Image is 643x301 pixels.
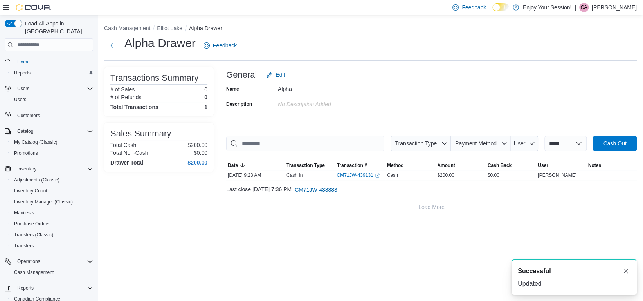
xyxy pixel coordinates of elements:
span: Date [228,162,238,169]
button: Users [8,94,96,105]
span: Customers [14,111,93,120]
div: Chantel Albert [579,3,589,12]
span: Inventory Count [14,188,47,194]
span: Transfers (Classic) [14,232,53,238]
a: Adjustments (Classic) [11,175,63,185]
button: Next [104,38,120,53]
span: Operations [14,257,93,266]
nav: An example of EuiBreadcrumbs [104,24,637,34]
button: Catalog [2,126,96,137]
button: Inventory [14,164,40,174]
label: Name [226,86,239,92]
span: Home [17,59,30,65]
span: Transfers [14,243,34,249]
button: Transfers (Classic) [8,229,96,240]
span: Cash Back [488,162,512,169]
a: Purchase Orders [11,219,53,228]
button: Home [2,56,96,67]
span: Notes [588,162,601,169]
span: Transfers [11,241,93,250]
svg: External link [375,173,380,178]
span: Transaction Type [395,140,437,147]
button: Purchase Orders [8,218,96,229]
h4: $200.00 [187,160,207,166]
span: $200.00 [437,172,454,178]
a: CM71JW-439131External link [337,172,379,178]
span: Successful [518,267,551,276]
span: Adjustments (Classic) [14,177,59,183]
span: Catalog [17,128,33,134]
span: Payment Method [455,140,497,147]
a: Promotions [11,149,41,158]
span: Inventory [17,166,36,172]
span: [PERSON_NAME] [538,172,576,178]
button: Catalog [14,127,36,136]
button: Inventory [2,163,96,174]
a: Transfers (Classic) [11,230,56,239]
span: User [514,140,526,147]
p: [PERSON_NAME] [592,3,637,12]
h6: Total Non-Cash [110,150,148,156]
button: Reports [2,283,96,294]
button: Transaction Type [285,161,335,170]
button: Users [2,83,96,94]
div: Alpha [278,83,383,92]
h4: Drawer Total [110,160,143,166]
div: [DATE] 9:23 AM [226,170,285,180]
button: Dismiss toast [621,267,630,276]
button: Inventory Manager (Classic) [8,196,96,207]
button: User [536,161,586,170]
span: Home [14,56,93,66]
span: Inventory Manager (Classic) [14,199,73,205]
span: Users [14,84,93,93]
h6: # of Sales [110,86,135,92]
span: Customers [17,112,40,119]
span: Reports [11,68,93,78]
a: Cash Management [11,268,57,277]
a: Transfers [11,241,37,250]
a: Inventory Manager (Classic) [11,197,76,207]
p: $200.00 [187,142,207,148]
input: Dark Mode [492,3,509,11]
button: Method [385,161,436,170]
div: No Description added [278,98,383,107]
button: Load More [226,199,637,215]
span: Purchase Orders [14,221,50,227]
span: Transfers (Classic) [11,230,93,239]
button: Adjustments (Classic) [8,174,96,185]
button: Cash Out [593,136,637,151]
h6: Total Cash [110,142,136,148]
span: Users [14,96,26,103]
span: CA [581,3,587,12]
button: Transaction # [335,161,385,170]
span: CM71JW-438883 [295,186,337,194]
span: Users [17,85,29,92]
span: Method [387,162,404,169]
button: Operations [14,257,43,266]
span: Manifests [11,208,93,218]
button: Promotions [8,148,96,159]
span: Load More [418,203,445,211]
button: Users [14,84,32,93]
button: Payment Method [451,136,510,151]
button: Transfers [8,240,96,251]
h3: General [226,70,257,80]
span: My Catalog (Classic) [11,138,93,147]
p: Enjoy Your Session! [523,3,572,12]
span: Promotions [11,149,93,158]
span: Dark Mode [492,11,493,12]
button: CM71JW-438883 [292,182,340,198]
h3: Sales Summary [110,129,171,138]
button: Alpha Drawer [189,25,222,31]
p: $0.00 [194,150,207,156]
span: Inventory Manager (Classic) [11,197,93,207]
h1: Alpha Drawer [124,35,196,51]
span: Cash Out [603,140,626,147]
a: My Catalog (Classic) [11,138,61,147]
button: User [510,136,538,151]
span: Reports [14,283,93,293]
h4: Total Transactions [110,104,158,110]
button: Notes [587,161,637,170]
span: Transaction # [337,162,367,169]
span: Users [11,95,93,104]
